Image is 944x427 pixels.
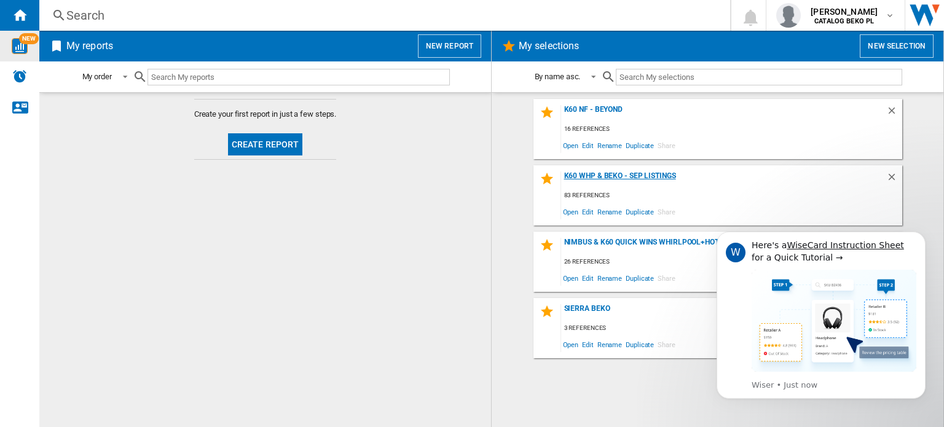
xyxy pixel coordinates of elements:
span: [PERSON_NAME] [811,6,878,18]
div: Sierra Beko [561,304,886,321]
span: Duplicate [624,270,656,286]
h1: Wiser [60,6,87,15]
button: Home [369,5,393,28]
button: Send a message… [388,365,407,385]
div: Nimbus & K60 Quick Wins Whirlpool+Hotpoint([GEOGRAPHIC_DATA])+Bauknecht [561,238,886,254]
span: Edit [580,336,596,353]
div: I would like to have a summary table of how 15 codes are performing in the major markets [84,174,403,198]
div: You’ll get replies here and in your email: ✉️ [20,223,278,247]
div: I would like to have a summary table of how 15 codes are performing in the major markets [74,167,413,206]
h2: My reports [64,34,116,58]
textarea: Message… [10,344,412,365]
button: Gif picker [58,370,68,380]
img: profile.jpg [776,3,801,28]
span: Edit [580,137,596,154]
span: Open [561,203,581,220]
div: Operator says… [10,216,413,311]
div: Delete [886,171,902,188]
span: Open [561,270,581,286]
span: Share [656,203,677,220]
div: 83 references [561,188,902,203]
span: NEW [19,33,39,44]
div: Close [393,5,415,27]
button: Upload attachment [19,370,29,380]
button: Create report [228,133,303,155]
button: go back [8,5,31,28]
div: 3 references [561,321,902,336]
span: Open [561,336,581,353]
div: Delete [886,105,902,122]
img: alerts-logo.svg [12,69,27,84]
span: Rename [596,203,624,220]
div: Waiting for a teammate [12,323,411,332]
div: [DATE] [10,151,413,167]
div: You’ll get replies here and in your email:✉️[EMAIL_ADDRESS][PERSON_NAME][DOMAIN_NAME]The team wil... [10,216,288,284]
span: Rename [596,270,624,286]
p: Back in 30 minutes [69,15,146,28]
div: 16 references [561,122,902,137]
span: Rename [596,336,624,353]
span: Open [561,137,581,154]
span: Share [656,336,677,353]
span: Duplicate [624,203,656,220]
div: My order [82,72,112,81]
input: Search My selections [616,69,902,85]
div: Profile image for Antonietta [157,323,167,332]
span: Duplicate [624,336,656,353]
b: CATALOG BEKO PL [814,17,874,25]
img: wise-card.svg [12,38,28,54]
div: The team will be back 🕒 [20,253,278,277]
span: Share [656,137,677,154]
b: In 1 hour [30,266,74,276]
div: Profile image for Antonietta [35,7,55,26]
button: New report [418,34,481,58]
div: giulia says… [10,167,413,216]
div: K60 NF - Beyond [561,105,886,122]
span: Create your first report in just a few steps. [194,109,337,120]
input: Search My reports [147,69,450,85]
span: Rename [596,137,624,154]
button: New selection [860,34,934,58]
b: [EMAIL_ADDRESS][PERSON_NAME][DOMAIN_NAME] [30,236,278,246]
span: Edit [580,203,596,220]
span: Share [656,270,677,286]
div: Search [66,7,698,24]
button: Emoji picker [39,370,49,380]
div: K60 WHP & Beko - Sep Listings [561,171,886,188]
h2: My selections [516,34,581,58]
span: Duplicate [624,137,656,154]
div: Operator • AI Agent • 26m ago [20,288,134,295]
span: Edit [580,270,596,286]
button: Start recording [78,370,88,380]
div: 26 references [561,254,902,270]
div: By name asc. [535,72,581,81]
